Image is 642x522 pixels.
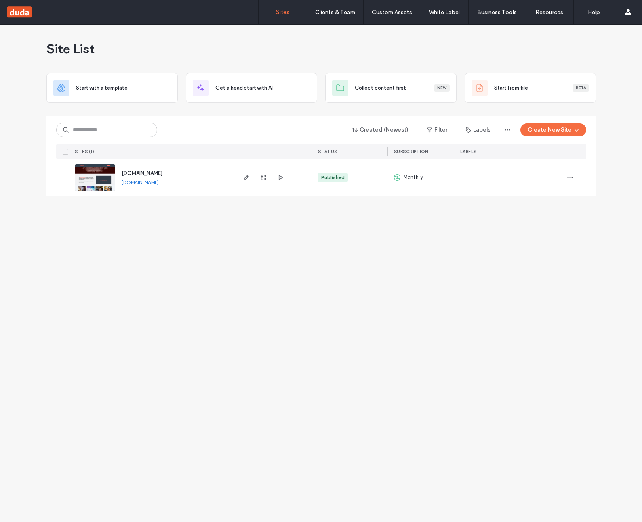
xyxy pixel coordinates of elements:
[325,73,457,103] div: Collect content firstNew
[276,8,290,16] label: Sites
[318,149,337,155] span: STATUS
[520,123,586,136] button: Create New Site
[46,73,178,103] div: Start with a template
[535,9,563,16] label: Resources
[122,170,162,176] a: [DOMAIN_NAME]
[460,149,477,155] span: LABELS
[465,73,596,103] div: Start from fileBeta
[215,84,273,92] span: Get a head start with AI
[434,84,450,92] div: New
[494,84,528,92] span: Start from file
[573,84,589,92] div: Beta
[419,123,455,136] button: Filter
[122,179,159,185] a: [DOMAIN_NAME]
[477,9,517,16] label: Business Tools
[186,73,317,103] div: Get a head start with AI
[404,173,423,182] span: Monthly
[355,84,406,92] span: Collect content first
[46,41,95,57] span: Site List
[429,9,460,16] label: White Label
[76,84,128,92] span: Start with a template
[394,149,428,155] span: SUBSCRIPTION
[315,9,355,16] label: Clients & Team
[345,123,416,136] button: Created (Newest)
[75,149,95,155] span: SITES (1)
[321,174,345,181] div: Published
[372,9,412,16] label: Custom Assets
[588,9,600,16] label: Help
[459,123,498,136] button: Labels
